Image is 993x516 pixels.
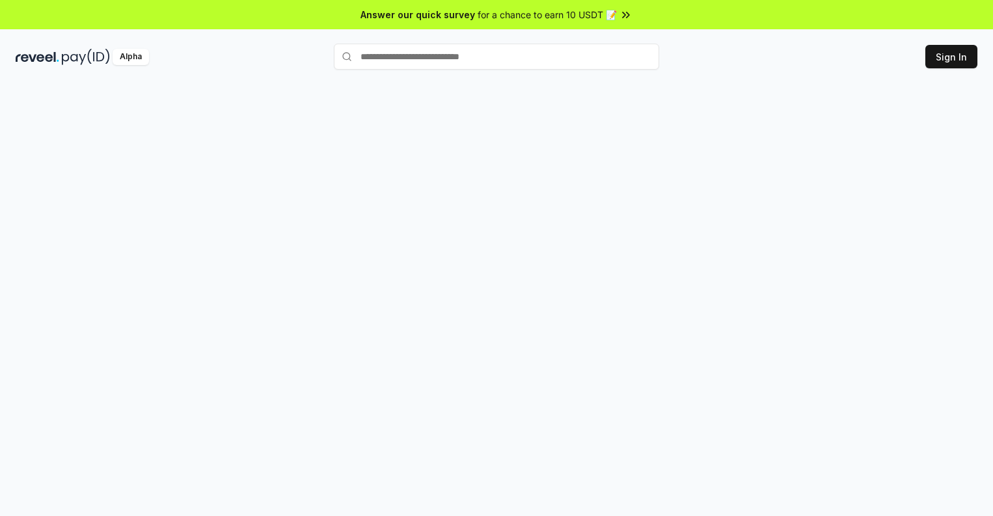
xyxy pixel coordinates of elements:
[360,8,475,21] span: Answer our quick survey
[478,8,617,21] span: for a chance to earn 10 USDT 📝
[113,49,149,65] div: Alpha
[16,49,59,65] img: reveel_dark
[925,45,977,68] button: Sign In
[62,49,110,65] img: pay_id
